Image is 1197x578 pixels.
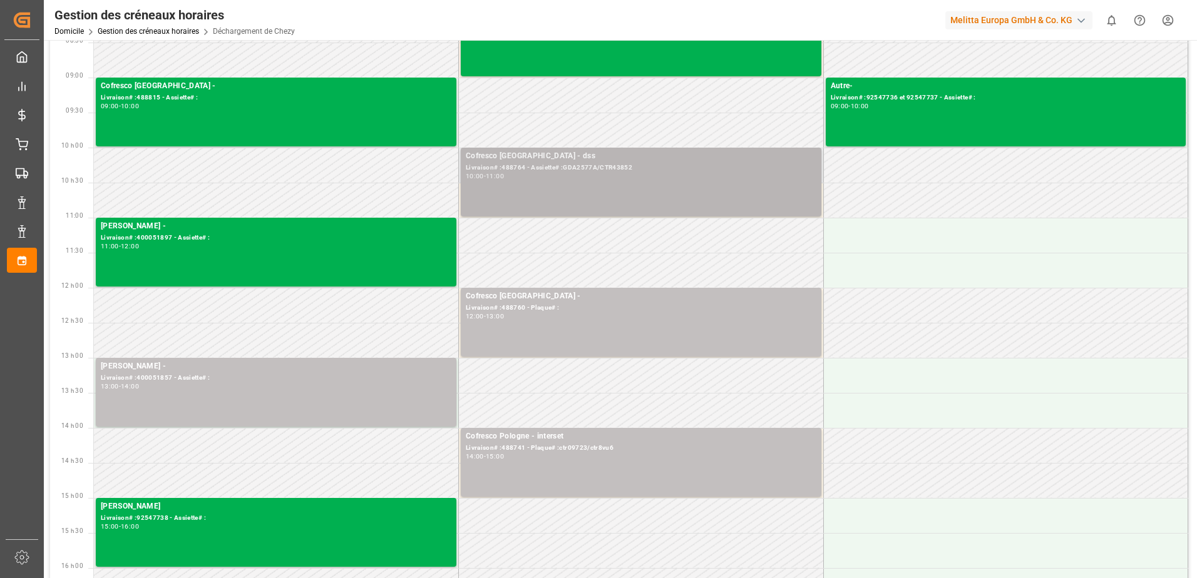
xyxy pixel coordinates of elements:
div: Autre- [831,80,1181,93]
div: Cofresco Pologne - interset [466,430,816,443]
div: 15:00 [486,454,504,459]
span: 09:30 [66,107,83,114]
div: 16:00 [121,524,139,529]
span: 10 h 30 [61,177,83,184]
div: Gestion des créneaux horaires [54,6,295,24]
div: - [484,173,486,179]
div: [PERSON_NAME] [101,500,451,513]
div: - [484,313,486,319]
div: 10:00 [851,103,869,109]
div: Cofresco [GEOGRAPHIC_DATA] - [466,290,816,303]
a: Gestion des créneaux horaires [98,27,199,36]
div: Cofresco [GEOGRAPHIC_DATA] - [101,80,451,93]
span: 12 h 00 [61,282,83,289]
a: Domicile [54,27,84,36]
div: 13:00 [486,313,504,319]
div: Livraison# :400051857 - Assiette# : [101,373,451,383]
div: Livraison# :92547738 - Assiette# : [101,513,451,524]
span: 11:00 [66,212,83,219]
div: [PERSON_NAME] - [101,220,451,233]
span: 12 h 30 [61,317,83,324]
button: Afficher 0 nouvelles notifications [1097,6,1126,34]
button: Melitta Europa GmbH & Co. KG [945,8,1097,32]
div: - [119,524,121,529]
span: 14 h 30 [61,457,83,464]
button: Centre d’aide [1126,6,1154,34]
div: 14:00 [121,383,139,389]
div: Livraison# :488760 - Plaque# : [466,303,816,313]
div: Livraison# :488741 - Plaque# :ctr09723/ctr8vu6 [466,443,816,454]
div: Livraison# :488764 - Assiette# :GDA2577A/CTR43852 [466,163,816,173]
span: 13 h 00 [61,352,83,359]
span: 15 h 30 [61,527,83,534]
span: 10 h 00 [61,142,83,149]
div: 09:00 [831,103,849,109]
div: 11:00 [486,173,504,179]
div: 09:00 [101,103,119,109]
div: 12:00 [466,313,484,319]
span: 15 h 00 [61,492,83,499]
div: [PERSON_NAME] - [101,360,451,373]
span: 11:30 [66,247,83,254]
div: 12:00 [121,243,139,249]
span: 09:00 [66,72,83,79]
div: - [848,103,850,109]
div: 10:00 [466,173,484,179]
div: 14:00 [466,454,484,459]
div: Livraison# :488815 - Assiette# : [101,93,451,103]
div: 13:00 [101,383,119,389]
font: Melitta Europa GmbH & Co. KG [950,14,1072,27]
div: 15:00 [101,524,119,529]
div: 11:00 [101,243,119,249]
div: Livraison# :92547736 et 92547737 - Assiette# : [831,93,1181,103]
div: - [119,103,121,109]
div: 10:00 [121,103,139,109]
div: - [119,243,121,249]
span: 16 h 00 [61,562,83,569]
div: - [484,454,486,459]
div: - [119,383,121,389]
span: 14 h 00 [61,422,83,429]
div: Cofresco [GEOGRAPHIC_DATA] - dss [466,150,816,163]
div: Livraison# :400051897 - Assiette# : [101,233,451,243]
span: 13 h 30 [61,387,83,394]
